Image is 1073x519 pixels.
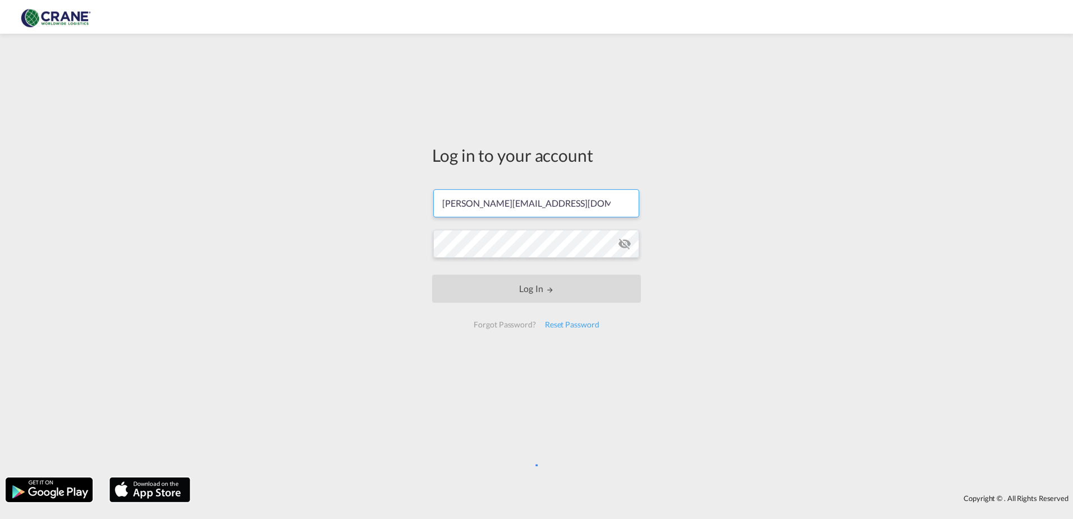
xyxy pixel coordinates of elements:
div: Log in to your account [432,143,641,167]
img: google.png [4,476,94,503]
input: Enter email/phone number [433,189,639,217]
md-icon: icon-eye-off [618,237,631,251]
div: Forgot Password? [469,315,540,335]
img: apple.png [108,476,191,503]
img: 374de710c13411efa3da03fd754f1635.jpg [17,4,93,30]
div: Reset Password [540,315,604,335]
div: Copyright © . All Rights Reserved [196,489,1073,508]
button: LOGIN [432,275,641,303]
